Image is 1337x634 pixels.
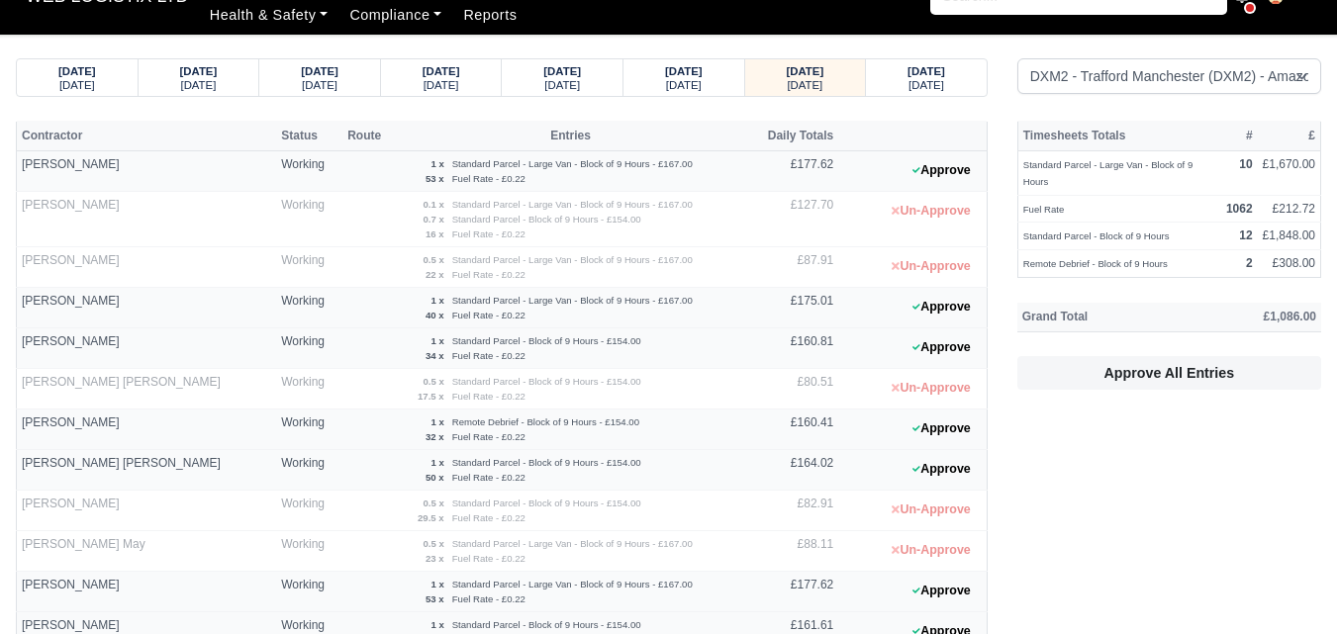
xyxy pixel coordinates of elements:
td: [PERSON_NAME] [17,491,277,531]
th: # [1221,121,1258,150]
strong: 50 x [426,472,444,483]
small: [DATE] [59,79,95,91]
small: Fuel Rate - £0.22 [452,310,525,320]
th: Entries [397,121,744,150]
small: Remote Debrief - Block of 9 Hours [1023,258,1168,269]
td: Working [276,247,342,288]
td: [PERSON_NAME] May [17,531,277,572]
td: £308.00 [1258,250,1321,278]
small: [DATE] [787,79,822,91]
small: Standard Parcel - Large Van - Block of 9 Hours - £167.00 [452,295,693,306]
small: Standard Parcel - Block of 9 Hours - £154.00 [452,457,641,468]
small: Standard Parcel - Large Van - Block of 9 Hours - £167.00 [452,158,693,169]
button: Un-Approve [881,536,981,565]
small: Fuel Rate - £0.22 [452,512,525,523]
td: Working [276,491,342,531]
strong: [DATE] [907,65,945,77]
td: £177.62 [744,151,838,192]
strong: [DATE] [58,65,96,77]
small: Fuel Rate [1023,204,1065,215]
button: Approve [902,414,982,443]
small: Standard Parcel - Large Van - Block of 9 Hours - £167.00 [452,579,693,589]
td: Working [276,151,342,192]
td: £88.11 [744,531,838,572]
strong: [DATE] [543,65,581,77]
th: Daily Totals [744,121,838,150]
strong: 0.5 x [423,498,443,508]
td: [PERSON_NAME] [17,247,277,288]
strong: 34 x [426,350,444,361]
th: Route [342,121,397,150]
td: Working [276,531,342,572]
button: Approve [902,293,982,321]
iframe: Chat Widget [1238,539,1337,634]
strong: 1 x [430,335,443,346]
td: £82.91 [744,491,838,531]
button: Approve [902,455,982,484]
strong: [DATE] [665,65,703,77]
strong: [DATE] [787,65,824,77]
small: [DATE] [302,79,337,91]
small: [DATE] [666,79,702,91]
button: Un-Approve [881,252,981,281]
strong: 53 x [426,593,444,604]
strong: [DATE] [301,65,338,77]
td: Working [276,409,342,450]
td: [PERSON_NAME] [17,572,277,612]
td: £177.62 [744,572,838,612]
small: Fuel Rate - £0.22 [452,228,525,239]
small: [DATE] [544,79,580,91]
th: Grand Total [1017,303,1184,332]
td: £160.81 [744,328,838,369]
th: Timesheets Totals [1017,121,1221,150]
strong: 12 [1239,228,1252,242]
td: £1,670.00 [1258,151,1321,196]
strong: 40 x [426,310,444,320]
small: Standard Parcel - Block of 9 Hours - £154.00 [452,335,641,346]
small: Fuel Rate - £0.22 [452,391,525,402]
small: Standard Parcel - Large Van - Block of 9 Hours - £167.00 [452,254,693,265]
small: Standard Parcel - Large Van - Block of 9 Hours - £167.00 [452,538,693,549]
td: Working [276,192,342,247]
strong: 10 [1239,157,1252,171]
button: Un-Approve [881,496,981,524]
small: [DATE] [424,79,459,91]
strong: 0.1 x [423,199,443,210]
td: [PERSON_NAME] [17,288,277,328]
td: Working [276,369,342,409]
strong: 23 x [426,553,444,564]
th: £ [1258,121,1321,150]
strong: 32 x [426,431,444,442]
th: Contractor [17,121,277,150]
small: Fuel Rate - £0.22 [452,269,525,280]
td: £212.72 [1258,195,1321,223]
small: Fuel Rate - £0.22 [452,593,525,604]
strong: 1 x [430,579,443,589]
strong: 1 x [430,295,443,306]
strong: 0.5 x [423,538,443,549]
small: Fuel Rate - £0.22 [452,431,525,442]
strong: 53 x [426,173,444,184]
td: [PERSON_NAME] [PERSON_NAME] [17,369,277,409]
strong: 0.7 x [423,214,443,225]
small: Fuel Rate - £0.22 [452,173,525,184]
strong: 0.5 x [423,254,443,265]
td: Working [276,572,342,612]
td: £160.41 [744,409,838,450]
button: Approve [902,333,982,362]
small: Fuel Rate - £0.22 [452,472,525,483]
strong: 1 x [430,158,443,169]
strong: 16 x [426,228,444,239]
td: [PERSON_NAME] [17,192,277,247]
small: Standard Parcel - Block of 9 Hours [1023,230,1170,241]
td: Working [276,450,342,491]
small: Standard Parcel - Large Van - Block of 9 Hours - £167.00 [452,199,693,210]
strong: 22 x [426,269,444,280]
small: Standard Parcel - Block of 9 Hours - £154.00 [452,376,641,387]
td: [PERSON_NAME] [PERSON_NAME] [17,450,277,491]
td: £1,848.00 [1258,223,1321,250]
button: Approve [902,577,982,605]
th: £1,086.00 [1184,303,1321,332]
td: Working [276,328,342,369]
td: £80.51 [744,369,838,409]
